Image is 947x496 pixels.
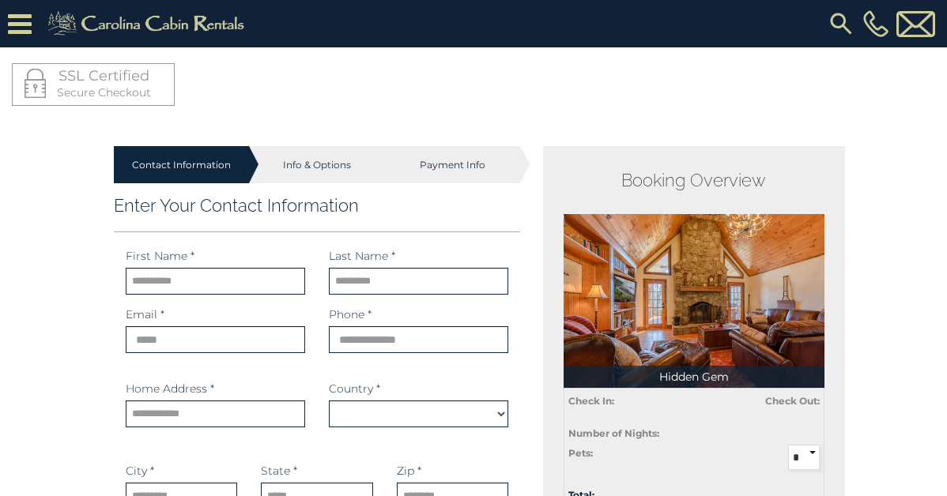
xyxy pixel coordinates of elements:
img: 1714384398_thumbnail.jpeg [564,214,824,388]
h3: Enter Your Contact Information [114,195,520,216]
img: LOCKICON1.png [25,69,46,98]
label: City * [126,463,154,479]
label: Zip * [397,463,421,479]
label: Home Address * [126,381,214,396]
strong: Number of Nights: [568,427,659,439]
h4: SSL Certified [25,69,162,85]
strong: Check In: [568,395,614,407]
label: Email * [126,306,164,322]
strong: Pets: [568,447,593,459]
img: search-regular.svg [827,9,855,38]
label: Last Name * [329,248,395,264]
label: Phone * [329,306,372,322]
a: [PHONE_NUMBER] [859,10,892,37]
p: Secure Checkout [25,85,162,100]
label: First Name * [126,248,194,264]
strong: Check Out: [765,395,820,407]
h2: Booking Overview [564,170,824,190]
label: State * [261,463,297,479]
img: Khaki-logo.png [40,8,258,39]
label: Country * [329,381,380,396]
p: Hidden Gem [564,366,824,388]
